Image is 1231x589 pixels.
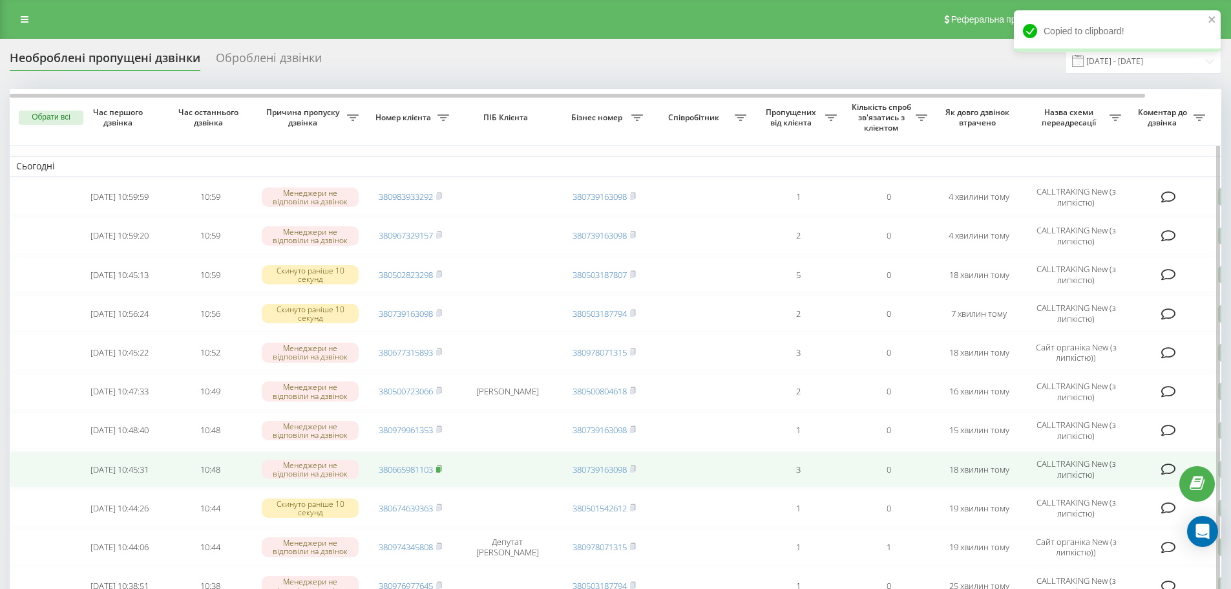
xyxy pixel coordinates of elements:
a: 380739163098 [573,230,627,241]
td: Депутат [PERSON_NAME] [456,529,559,565]
td: CALLTRAKING New (з липкістю) [1024,218,1128,254]
div: Менеджери не відповіли на дзвінок [262,343,359,362]
a: 380503187807 [573,269,627,281]
td: 10:44 [165,529,255,565]
div: Скинуто раніше 10 секунд [262,498,359,518]
td: 0 [843,451,934,487]
a: 380739163098 [573,191,627,202]
div: Менеджери не відповіли на дзвінок [262,187,359,207]
td: 15 хвилин тому [934,412,1024,449]
td: 10:48 [165,412,255,449]
td: Сайт органіка New (з липкістю)) [1024,334,1128,370]
td: 2 [753,295,843,332]
td: [DATE] 10:48:40 [74,412,165,449]
span: Бізнес номер [565,112,631,123]
div: Менеджери не відповіли на дзвінок [262,460,359,479]
td: CALLTRAKING New (з липкістю) [1024,257,1128,293]
td: 10:49 [165,374,255,410]
td: CALLTRAKING New (з липкістю) [1024,179,1128,215]
span: Пропущених від клієнта [759,107,825,127]
td: 1 [843,529,934,565]
a: 380967329157 [379,230,433,241]
a: 380500804618 [573,385,627,397]
a: 380739163098 [573,464,627,475]
span: Час першого дзвінка [85,107,154,127]
span: Коментар до дзвінка [1134,107,1194,127]
td: Сайт органіка New (з липкістю)) [1024,529,1128,565]
td: 0 [843,179,934,215]
div: Скинуто раніше 10 секунд [262,304,359,323]
td: 10:56 [165,295,255,332]
span: Як довго дзвінок втрачено [944,107,1014,127]
td: 10:59 [165,218,255,254]
a: 380974345808 [379,541,433,553]
td: [DATE] 10:59:20 [74,218,165,254]
span: Співробітник [656,112,735,123]
td: CALLTRAKING New (з липкістю) [1024,490,1128,526]
td: [DATE] 10:44:06 [74,529,165,565]
td: [DATE] 10:45:31 [74,451,165,487]
td: CALLTRAKING New (з липкістю) [1024,374,1128,410]
span: Реферальна програма [951,14,1046,25]
td: 10:59 [165,257,255,293]
div: Оброблені дзвінки [216,51,322,71]
td: 0 [843,218,934,254]
div: Скинуто раніше 10 секунд [262,265,359,284]
a: 380665981103 [379,464,433,475]
td: 2 [753,218,843,254]
td: 18 хвилин тому [934,451,1024,487]
td: 5 [753,257,843,293]
span: ПІБ Клієнта [467,112,548,123]
div: Менеджери не відповіли на дзвінок [262,537,359,557]
div: Менеджери не відповіли на дзвінок [262,421,359,440]
a: 380503187794 [573,308,627,319]
div: Менеджери не відповіли на дзвінок [262,226,359,246]
button: Обрати всі [19,111,83,125]
td: CALLTRAKING New (з липкістю) [1024,295,1128,332]
td: [PERSON_NAME] [456,374,559,410]
span: Причина пропуску дзвінка [262,107,347,127]
td: CALLTRAKING New (з липкістю) [1024,412,1128,449]
td: CALLTRAKING New (з липкістю) [1024,451,1128,487]
a: 380674639363 [379,502,433,514]
td: 0 [843,295,934,332]
td: 0 [843,490,934,526]
td: 19 хвилин тому [934,529,1024,565]
td: 1 [753,412,843,449]
a: 380739163098 [379,308,433,319]
span: Кількість спроб зв'язатись з клієнтом [850,102,916,133]
span: Номер клієнта [372,112,437,123]
a: 380677315893 [379,347,433,358]
td: 19 хвилин тому [934,490,1024,526]
td: 10:48 [165,451,255,487]
td: [DATE] 10:59:59 [74,179,165,215]
a: 380500723066 [379,385,433,397]
td: 18 хвилин тому [934,257,1024,293]
div: Необроблені пропущені дзвінки [10,51,200,71]
td: 4 хвилини тому [934,218,1024,254]
td: 3 [753,334,843,370]
div: Copied to clipboard! [1014,10,1221,52]
td: 3 [753,451,843,487]
span: Назва схеми переадресації [1031,107,1110,127]
a: 380979961353 [379,424,433,436]
a: 380983933292 [379,191,433,202]
td: 0 [843,257,934,293]
td: 1 [753,179,843,215]
a: 380501542612 [573,502,627,514]
div: Open Intercom Messenger [1187,516,1218,547]
td: 0 [843,374,934,410]
td: 18 хвилин тому [934,334,1024,370]
td: [DATE] 10:44:26 [74,490,165,526]
td: 10:59 [165,179,255,215]
td: 10:44 [165,490,255,526]
td: 1 [753,529,843,565]
td: 7 хвилин тому [934,295,1024,332]
button: close [1208,14,1217,27]
td: 2 [753,374,843,410]
a: 380978071315 [573,541,627,553]
a: 380978071315 [573,347,627,358]
td: 1 [753,490,843,526]
td: [DATE] 10:45:13 [74,257,165,293]
td: [DATE] 10:56:24 [74,295,165,332]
